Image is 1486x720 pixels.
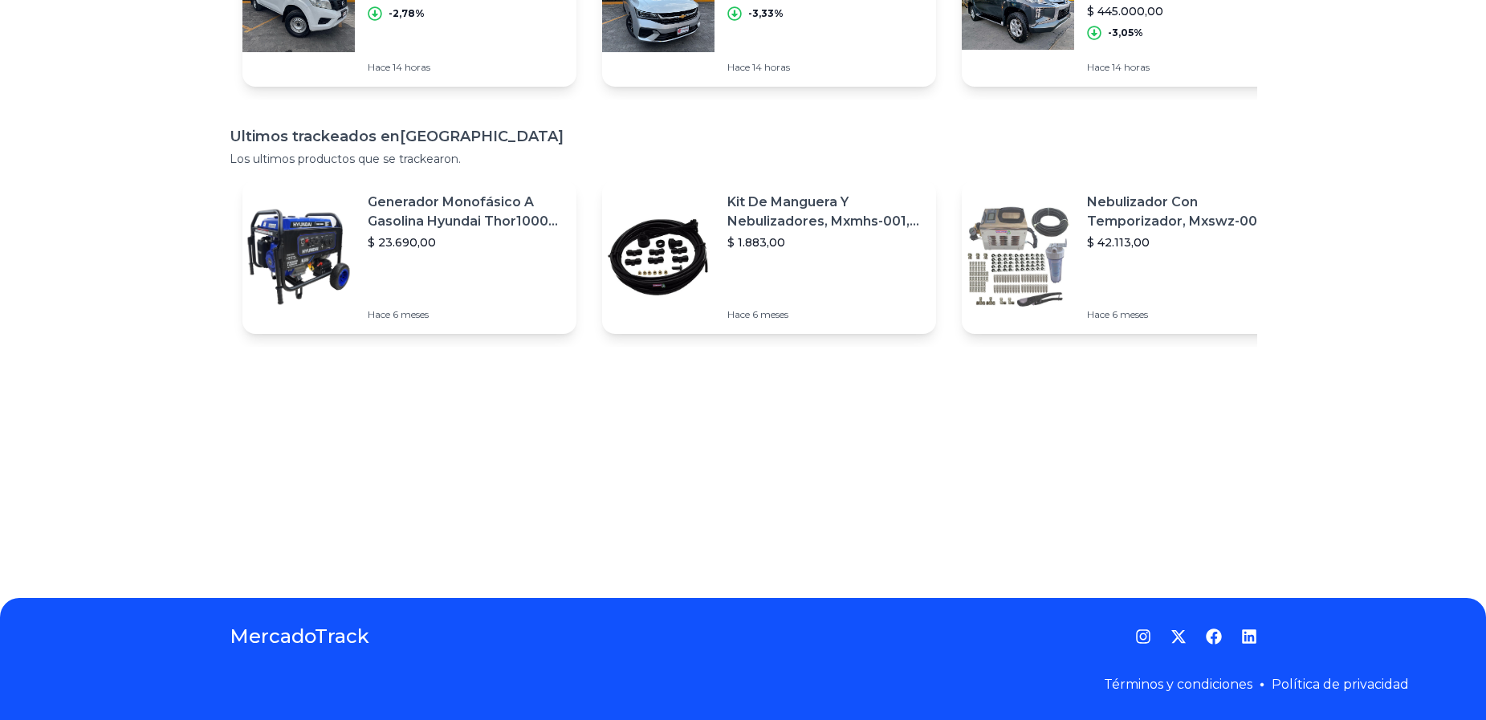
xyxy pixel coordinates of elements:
[1206,628,1222,645] a: Facebook
[368,193,564,231] p: Generador Monofásico A Gasolina Hyundai Thor10000 P 11.5 Kw
[1104,677,1252,692] a: Términos y condiciones
[368,61,497,74] p: Hace 14 horas
[727,193,923,231] p: Kit De Manguera Y Nebulizadores, Mxmhs-001, 6m, 6 Tees, 8 Bo
[602,201,715,313] img: Featured image
[1135,628,1151,645] a: Instagram
[1170,628,1187,645] a: Twitter
[1087,308,1283,321] p: Hace 6 meses
[368,308,564,321] p: Hace 6 meses
[242,201,355,313] img: Featured image
[727,234,923,250] p: $ 1.883,00
[1108,26,1143,39] p: -3,05%
[1241,628,1257,645] a: LinkedIn
[368,234,564,250] p: $ 23.690,00
[748,7,784,20] p: -3,33%
[962,180,1296,334] a: Featured imageNebulizador Con Temporizador, Mxswz-009, 50m, 40 Boquillas$ 42.113,00Hace 6 meses
[602,180,936,334] a: Featured imageKit De Manguera Y Nebulizadores, Mxmhs-001, 6m, 6 Tees, 8 Bo$ 1.883,00Hace 6 meses
[727,308,923,321] p: Hace 6 meses
[242,180,576,334] a: Featured imageGenerador Monofásico A Gasolina Hyundai Thor10000 P 11.5 Kw$ 23.690,00Hace 6 meses
[230,151,1257,167] p: Los ultimos productos que se trackearon.
[230,624,369,649] a: MercadoTrack
[1087,193,1283,231] p: Nebulizador Con Temporizador, Mxswz-009, 50m, 40 Boquillas
[1272,677,1409,692] a: Política de privacidad
[1087,61,1283,74] p: Hace 14 horas
[962,201,1074,313] img: Featured image
[727,61,869,74] p: Hace 14 horas
[1087,234,1283,250] p: $ 42.113,00
[1087,3,1283,19] p: $ 445.000,00
[230,125,1257,148] h1: Ultimos trackeados en [GEOGRAPHIC_DATA]
[389,7,425,20] p: -2,78%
